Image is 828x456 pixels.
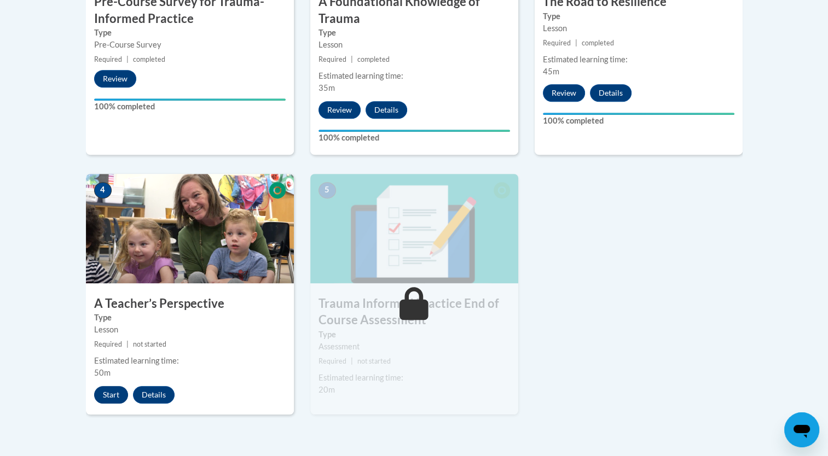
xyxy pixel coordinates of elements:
[94,368,111,377] span: 50m
[94,182,112,198] span: 4
[94,55,122,63] span: Required
[351,357,353,365] span: |
[310,174,518,283] img: Course Image
[319,101,361,119] button: Review
[126,55,129,63] span: |
[366,101,407,119] button: Details
[543,10,734,22] label: Type
[94,312,286,324] label: Type
[575,39,577,47] span: |
[543,22,734,34] div: Lesson
[543,113,734,115] div: Your progress
[86,174,294,283] img: Course Image
[543,84,585,102] button: Review
[319,55,346,63] span: Required
[319,329,510,341] label: Type
[319,372,510,384] div: Estimated learning time:
[543,67,559,76] span: 45m
[310,295,518,329] h3: Trauma Informed Practice End of Course Assessment
[94,98,286,101] div: Your progress
[319,83,335,92] span: 35m
[94,386,128,404] button: Start
[133,55,165,63] span: completed
[784,412,819,447] iframe: Button to launch messaging window
[94,340,122,348] span: Required
[543,39,571,47] span: Required
[133,386,175,404] button: Details
[543,115,734,127] label: 100% completed
[319,182,336,198] span: 5
[133,340,166,348] span: not started
[94,324,286,336] div: Lesson
[94,101,286,113] label: 100% completed
[94,39,286,51] div: Pre-Course Survey
[319,70,510,82] div: Estimated learning time:
[582,39,614,47] span: completed
[94,27,286,39] label: Type
[319,357,346,365] span: Required
[319,132,510,144] label: 100% completed
[319,27,510,39] label: Type
[357,357,391,365] span: not started
[319,385,335,394] span: 20m
[319,39,510,51] div: Lesson
[86,295,294,312] h3: A Teacher’s Perspective
[94,70,136,87] button: Review
[126,340,129,348] span: |
[590,84,632,102] button: Details
[319,341,510,353] div: Assessment
[94,355,286,367] div: Estimated learning time:
[357,55,390,63] span: completed
[319,130,510,132] div: Your progress
[543,54,734,66] div: Estimated learning time:
[351,55,353,63] span: |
